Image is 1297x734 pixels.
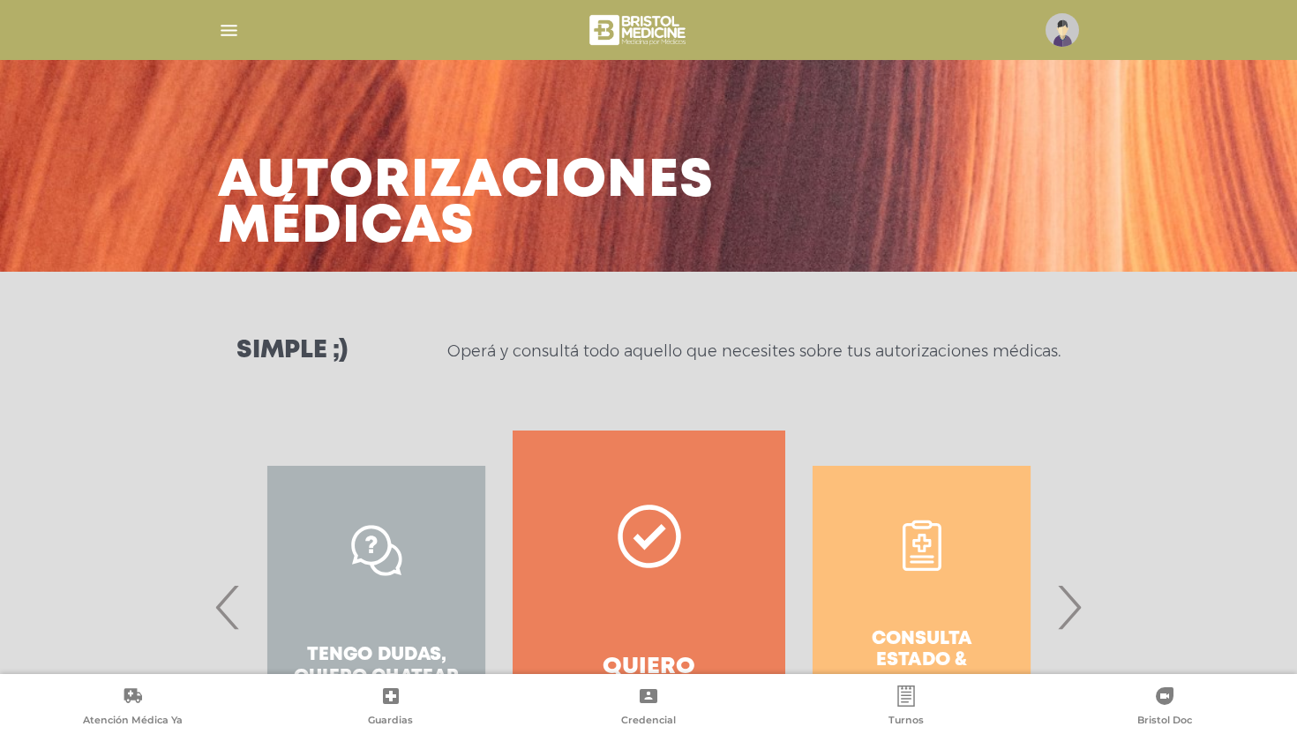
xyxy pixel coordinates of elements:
[520,685,777,730] a: Credencial
[447,341,1061,362] p: Operá y consultá todo aquello que necesites sobre tus autorizaciones médicas.
[368,714,413,730] span: Guardias
[218,19,240,41] img: Cober_menu-lines-white.svg
[211,559,245,655] span: Previous
[777,685,1035,730] a: Turnos
[888,714,924,730] span: Turnos
[544,654,753,708] h4: Quiero autorizar
[236,339,348,363] h3: Simple ;)
[1137,714,1192,730] span: Bristol Doc
[587,9,692,51] img: bristol-medicine-blanco.png
[1046,13,1079,47] img: profile-placeholder.svg
[621,714,676,730] span: Credencial
[4,685,261,730] a: Atención Médica Ya
[1036,685,1293,730] a: Bristol Doc
[1052,559,1086,655] span: Next
[83,714,183,730] span: Atención Médica Ya
[261,685,519,730] a: Guardias
[218,159,714,251] h3: Autorizaciones médicas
